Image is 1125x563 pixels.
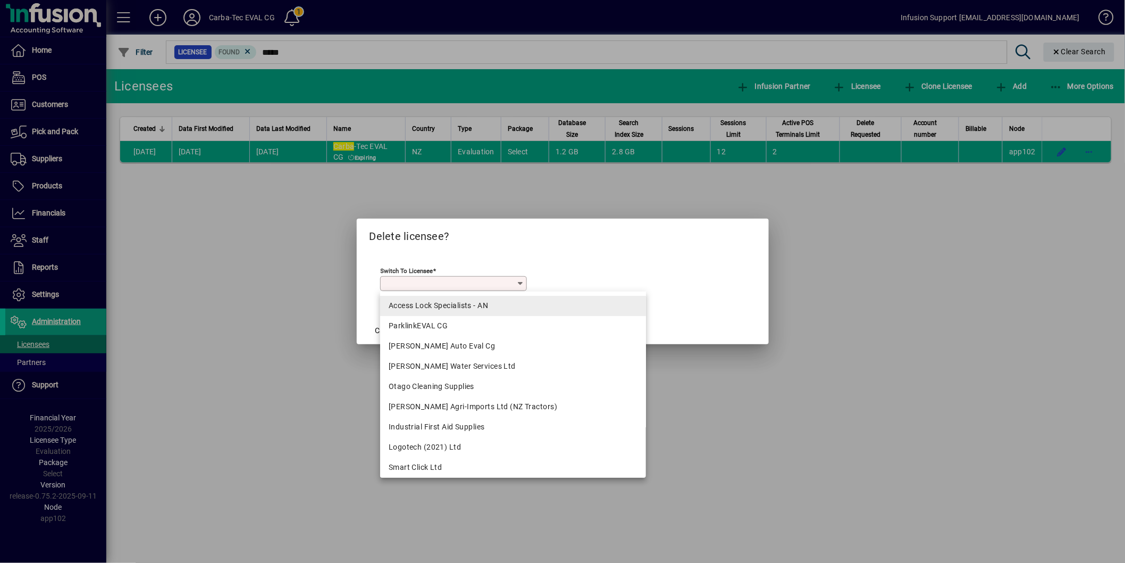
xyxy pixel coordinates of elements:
mat-option: Otago Cleaning Supplies [380,377,646,397]
div: ParklinkEVAL CG [389,320,637,332]
div: Logotech (2021) Ltd [389,442,637,453]
h2: Delete licensee? [357,219,769,250]
span: Cancel [375,325,398,336]
mat-option: ParklinkEVAL CG [380,316,646,336]
mat-option: Industrial First Aid Supplies [380,417,646,437]
div: Otago Cleaning Supplies [389,381,637,392]
mat-option: Robinson's Water Services Ltd [380,357,646,377]
mat-option: Smart Click Ltd [380,458,646,478]
div: Industrial First Aid Supplies [389,421,637,433]
mat-option: Reith Agri-Imports Ltd (NZ Tractors) [380,397,646,417]
mat-option: Logotech (2021) Ltd [380,437,646,458]
div: [PERSON_NAME] Agri-Imports Ltd (NZ Tractors) [389,401,637,412]
mat-option: M V Birchall Auto Eval Cg [380,336,646,357]
div: Smart Click Ltd [389,462,637,473]
mat-option: Access Lock Specialists - AN [380,296,646,316]
mat-label: Switch to licensee [381,267,433,275]
button: Cancel [370,321,404,340]
div: [PERSON_NAME] Auto Eval Cg [389,341,637,352]
div: Access Lock Specialists - AN [389,300,637,311]
div: [PERSON_NAME] Water Services Ltd [389,361,637,372]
